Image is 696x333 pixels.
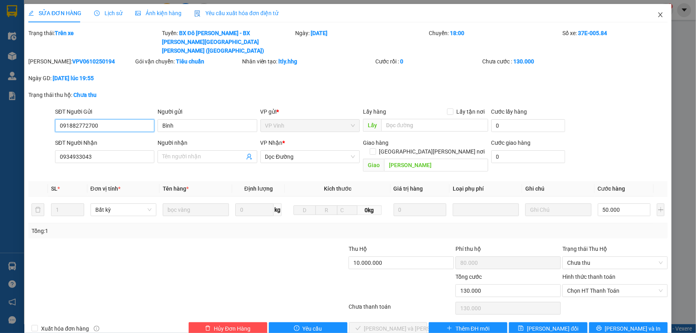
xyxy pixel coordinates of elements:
span: user-add [246,154,252,160]
span: picture [135,10,141,16]
button: plus [657,203,664,216]
div: Ngày GD: [28,74,134,83]
span: Giá trị hàng [394,185,423,192]
span: Lấy tận nơi [453,107,488,116]
span: Yêu cầu xuất hóa đơn điện tử [194,10,278,16]
b: ltly.hhg [279,58,298,65]
span: 0kg [357,205,382,215]
span: edit [28,10,34,16]
span: [PERSON_NAME] và In [605,324,661,333]
div: Tuyến: [161,29,295,55]
th: Loại phụ phí [450,181,522,197]
span: delete [205,325,211,332]
span: VP Vinh [265,120,355,132]
b: BX Đô [PERSON_NAME] - BX [PERSON_NAME][GEOGRAPHIC_DATA][PERSON_NAME] ([GEOGRAPHIC_DATA]) [162,30,264,54]
div: Chuyến: [428,29,562,55]
span: VP Nhận [260,140,283,146]
label: Hình thức thanh toán [562,274,615,280]
span: Xuất hóa đơn hàng [38,324,92,333]
label: Cước lấy hàng [491,108,527,115]
div: Trạng thái: [28,29,161,55]
div: Ngày: [295,29,428,55]
div: Trạng thái Thu Hộ [562,244,668,253]
span: info-circle [94,326,99,331]
div: SĐT Người Nhận [55,138,154,147]
span: close [657,12,664,18]
input: 0 [394,203,447,216]
b: 0 [400,58,403,65]
span: SỬA ĐƠN HÀNG [28,10,81,16]
b: Tiêu chuẩn [176,58,204,65]
span: SL [51,185,57,192]
span: Chọn HT Thanh Toán [567,285,663,297]
span: Thêm ĐH mới [455,324,489,333]
b: 37E-005.84 [578,30,607,36]
span: kg [274,203,282,216]
div: Người nhận [158,138,257,147]
b: VPV0610250194 [72,58,115,65]
b: Chưa thu [73,92,97,98]
span: Ảnh kiện hàng [135,10,181,16]
span: printer [596,325,602,332]
b: 18:00 [450,30,464,36]
input: Cước lấy hàng [491,119,565,132]
span: Giao [363,159,384,171]
div: Số xe: [562,29,668,55]
span: [GEOGRAPHIC_DATA][PERSON_NAME] nơi [376,147,488,156]
span: Bất kỳ [95,204,152,216]
span: Tên hàng [163,185,189,192]
button: delete [32,203,44,216]
span: [PERSON_NAME] đổi [527,324,578,333]
div: Chưa cước : [482,57,588,66]
b: 130.000 [513,58,534,65]
span: Lịch sử [94,10,122,16]
input: VD: Bàn, Ghế [163,203,229,216]
div: Chưa thanh toán [348,302,455,316]
div: [PERSON_NAME]: [28,57,134,66]
input: Dọc đường [381,119,488,132]
label: Cước giao hàng [491,140,531,146]
span: clock-circle [94,10,100,16]
div: Người gửi [158,107,257,116]
div: Phí thu hộ [455,244,561,256]
div: VP gửi [260,107,360,116]
span: exclamation-circle [294,325,300,332]
span: Chưa thu [567,257,663,269]
span: Yêu cầu [303,324,322,333]
div: Nhân viên tạo: [242,57,374,66]
span: Lấy [363,119,381,132]
span: Hủy Đơn Hàng [214,324,250,333]
span: Thu Hộ [349,246,367,252]
span: Cước hàng [598,185,625,192]
div: Gói vận chuyển: [135,57,241,66]
span: Kích thước [324,185,351,192]
div: SĐT Người Gửi [55,107,154,116]
span: Định lượng [244,185,273,192]
div: Trạng thái thu hộ: [28,91,160,99]
input: R [315,205,338,215]
span: Dọc Đường [265,151,355,163]
span: save [518,325,524,332]
input: D [294,205,316,215]
span: plus [447,325,452,332]
b: Trên xe [55,30,74,36]
span: Tổng cước [455,274,482,280]
img: icon [194,10,201,17]
div: Cước rồi : [375,57,481,66]
b: [DATE] [311,30,328,36]
input: C [337,205,357,215]
div: Tổng: 1 [32,227,269,235]
input: Dọc đường [384,159,488,171]
b: [DATE] lúc 19:55 [53,75,94,81]
span: Lấy hàng [363,108,386,115]
span: Giao hàng [363,140,388,146]
button: Close [649,4,672,26]
th: Ghi chú [522,181,595,197]
input: Ghi Chú [525,203,592,216]
span: Đơn vị tính [91,185,120,192]
input: Cước giao hàng [491,150,565,163]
